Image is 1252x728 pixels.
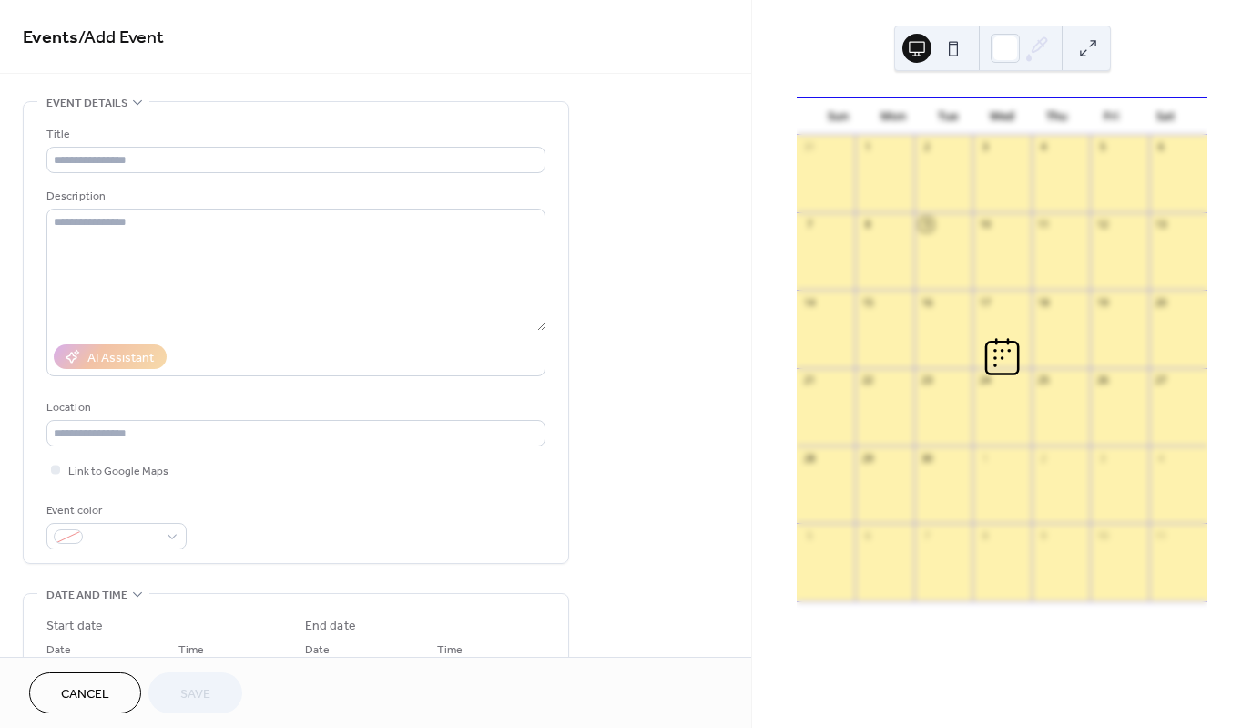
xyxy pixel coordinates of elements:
[178,641,204,660] span: Time
[978,374,992,387] div: 24
[305,617,356,636] div: End date
[1037,140,1051,154] div: 4
[920,218,933,231] div: 9
[23,20,78,56] a: Events
[1095,140,1109,154] div: 5
[802,374,816,387] div: 21
[975,98,1030,135] div: Wed
[1095,528,1109,542] div: 10
[1029,98,1084,135] div: Thu
[978,528,992,542] div: 8
[1037,295,1051,309] div: 18
[1037,218,1051,231] div: 11
[860,451,874,465] div: 29
[46,398,542,417] div: Location
[1095,451,1109,465] div: 3
[920,528,933,542] div: 7
[802,140,816,154] div: 31
[46,187,542,206] div: Description
[46,641,71,660] span: Date
[978,218,992,231] div: 10
[1155,374,1168,387] div: 27
[978,140,992,154] div: 3
[61,685,109,704] span: Cancel
[860,140,874,154] div: 1
[860,218,874,231] div: 8
[305,641,330,660] span: Date
[1155,295,1168,309] div: 20
[46,617,103,636] div: Start date
[860,374,874,387] div: 22
[78,20,164,56] span: / Add Event
[866,98,921,135] div: Mon
[978,451,992,465] div: 1
[920,451,933,465] div: 30
[802,528,816,542] div: 5
[920,140,933,154] div: 2
[1037,451,1051,465] div: 2
[860,295,874,309] div: 15
[1138,98,1193,135] div: Sat
[802,295,816,309] div: 14
[46,586,127,605] span: Date and time
[1084,98,1138,135] div: Fri
[1095,295,1109,309] div: 19
[1037,528,1051,542] div: 9
[978,295,992,309] div: 17
[29,672,141,713] button: Cancel
[46,94,127,113] span: Event details
[921,98,975,135] div: Tue
[68,462,168,481] span: Link to Google Maps
[920,295,933,309] div: 16
[920,374,933,387] div: 23
[811,98,866,135] div: Sun
[860,528,874,542] div: 6
[46,125,542,144] div: Title
[1155,451,1168,465] div: 4
[46,501,183,520] div: Event color
[1095,218,1109,231] div: 12
[802,451,816,465] div: 28
[802,218,816,231] div: 7
[1037,374,1051,387] div: 25
[437,641,463,660] span: Time
[1155,140,1168,154] div: 6
[1155,528,1168,542] div: 11
[1155,218,1168,231] div: 13
[1095,374,1109,387] div: 26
